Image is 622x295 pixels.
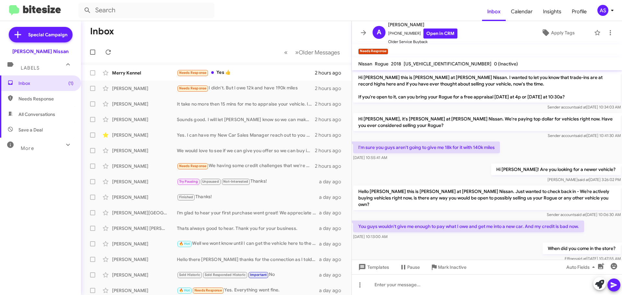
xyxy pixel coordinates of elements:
[177,147,315,154] div: We would love to see if we can give you offer so we can buy it from you
[315,116,346,123] div: 2 hours ago
[112,147,177,154] div: [PERSON_NAME]
[377,27,381,38] span: A
[280,46,292,59] button: Previous
[112,272,177,278] div: [PERSON_NAME]
[177,85,315,92] div: I didn't. But I owe 12k and have 190k miles
[524,27,591,39] button: Apply Tags
[548,133,621,138] span: Sender account [DATE] 10:41:30 AM
[281,46,344,59] nav: Page navigation example
[18,80,74,86] span: Inbox
[438,261,466,273] span: Mark Inactive
[391,61,401,67] span: 2018
[179,86,207,90] span: Needs Response
[547,212,621,217] span: Sender account [DATE] 10:06:30 AM
[177,116,315,123] div: Sounds good. I will let [PERSON_NAME] know so we can make sure we do our part to make this a spec...
[299,49,340,56] span: Older Messages
[575,133,587,138] span: said at
[194,288,222,292] span: Needs Response
[407,261,420,273] span: Pause
[592,5,615,16] button: AS
[112,116,177,123] div: [PERSON_NAME]
[482,2,506,21] a: Inbox
[78,3,214,18] input: Search
[68,80,74,86] span: (1)
[538,2,567,21] a: Insights
[353,155,387,160] span: [DATE] 10:55:41 AM
[177,162,315,170] div: We having some credit challenges that we're clearing up at the moment
[112,241,177,247] div: [PERSON_NAME]
[179,71,207,75] span: Needs Response
[394,261,425,273] button: Pause
[404,61,491,67] span: [US_VEHICLE_IDENTIFICATION_NUMBER]
[567,2,592,21] a: Profile
[202,179,219,184] span: Unpaused
[388,21,457,28] span: [PERSON_NAME]
[28,31,67,38] span: Special Campaign
[177,240,319,247] div: Well we wont know until I can get the vehicle here to the dealership and put my eyes on it.
[506,2,538,21] a: Calendar
[315,85,346,92] div: 2 hours ago
[315,132,346,138] div: 2 hours ago
[112,256,177,263] div: [PERSON_NAME]
[112,101,177,107] div: [PERSON_NAME]
[597,5,608,16] div: AS
[357,261,389,273] span: Templates
[315,70,346,76] div: 2 hours ago
[284,48,288,56] span: «
[319,210,346,216] div: a day ago
[319,194,346,200] div: a day ago
[112,163,177,169] div: [PERSON_NAME]
[112,178,177,185] div: [PERSON_NAME]
[112,70,177,76] div: Merry Kennel
[112,225,177,232] div: [PERSON_NAME] [PERSON_NAME]
[578,177,589,182] span: said at
[315,101,346,107] div: 2 hours ago
[291,46,344,59] button: Next
[574,212,586,217] span: said at
[177,271,319,278] div: No
[319,178,346,185] div: a day ago
[494,61,518,67] span: 0 (Inactive)
[353,142,500,153] p: I'm sure you guys aren't going to give me 18k for it with 140k miles
[388,28,457,39] span: [PHONE_NUMBER]
[205,273,246,277] span: Sold Responded Historic
[353,234,387,239] span: [DATE] 10:13:00 AM
[177,225,319,232] div: Thats always good to hear. Thank you for your business.
[177,287,319,294] div: Yes. Everything went fine.
[177,193,319,201] div: Thanks!
[179,242,190,246] span: 🔥 Hot
[112,194,177,200] div: [PERSON_NAME]
[295,48,299,56] span: »
[177,69,315,76] div: Yes 👍
[90,26,114,37] h1: Inbox
[561,261,603,273] button: Auto Fields
[18,111,55,118] span: All Conversations
[319,225,346,232] div: a day ago
[543,243,621,254] p: When did you come in the store?
[112,132,177,138] div: [PERSON_NAME]
[223,179,248,184] span: Not-Interested
[353,221,584,232] p: You guys wouldn't give me enough to pay what I owe and get me into a new car. And my credit is ba...
[319,256,346,263] div: a day ago
[179,179,198,184] span: Try Pausing
[9,27,73,42] a: Special Campaign
[352,261,394,273] button: Templates
[423,28,457,39] a: Open in CRM
[353,186,621,210] p: Hello [PERSON_NAME] this is [PERSON_NAME] at [PERSON_NAME] Nissan. Just wanted to check back in -...
[319,287,346,294] div: a day ago
[112,287,177,294] div: [PERSON_NAME]
[353,113,621,131] p: Hi [PERSON_NAME], it's [PERSON_NAME] at [PERSON_NAME] Nissan. We're paying top dollar for vehicle...
[179,164,207,168] span: Needs Response
[566,261,597,273] span: Auto Fields
[575,105,586,109] span: said at
[12,48,69,55] div: [PERSON_NAME] Nissan
[250,273,267,277] span: Important
[179,273,201,277] span: Sold Historic
[112,85,177,92] div: [PERSON_NAME]
[179,195,193,199] span: Finished
[358,61,372,67] span: Nissan
[551,27,575,39] span: Apply Tags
